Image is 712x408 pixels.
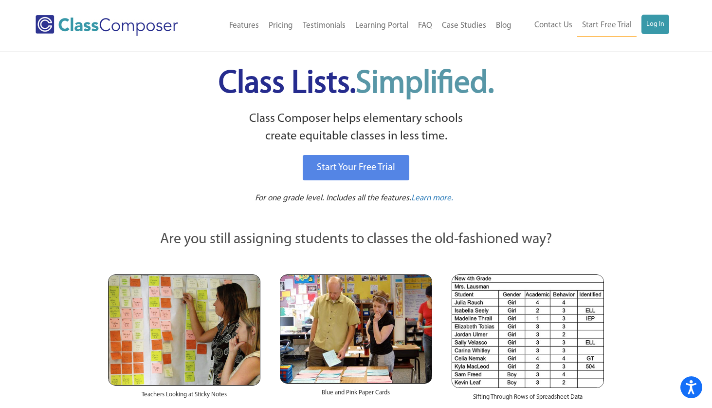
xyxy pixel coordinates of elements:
[437,15,491,37] a: Case Studies
[516,15,669,37] nav: Header Menu
[280,384,432,407] div: Blue and Pink Paper Cards
[203,15,516,37] nav: Header Menu
[356,68,494,100] span: Simplified.
[411,194,453,202] span: Learn more.
[350,15,413,37] a: Learning Portal
[108,229,604,251] p: Are you still assigning students to classes the old-fashioned way?
[36,15,178,36] img: Class Composer
[411,193,453,205] a: Learn more.
[641,15,669,34] a: Log In
[108,274,260,386] img: Teachers Looking at Sticky Notes
[577,15,637,37] a: Start Free Trial
[255,194,411,202] span: For one grade level. Includes all the features.
[280,274,432,383] img: Blue and Pink Paper Cards
[264,15,298,37] a: Pricing
[452,274,604,388] img: Spreadsheets
[529,15,577,36] a: Contact Us
[298,15,350,37] a: Testimonials
[224,15,264,37] a: Features
[413,15,437,37] a: FAQ
[219,68,494,100] span: Class Lists.
[491,15,516,37] a: Blog
[303,155,409,180] a: Start Your Free Trial
[317,163,395,173] span: Start Your Free Trial
[107,110,606,146] p: Class Composer helps elementary schools create equitable classes in less time.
